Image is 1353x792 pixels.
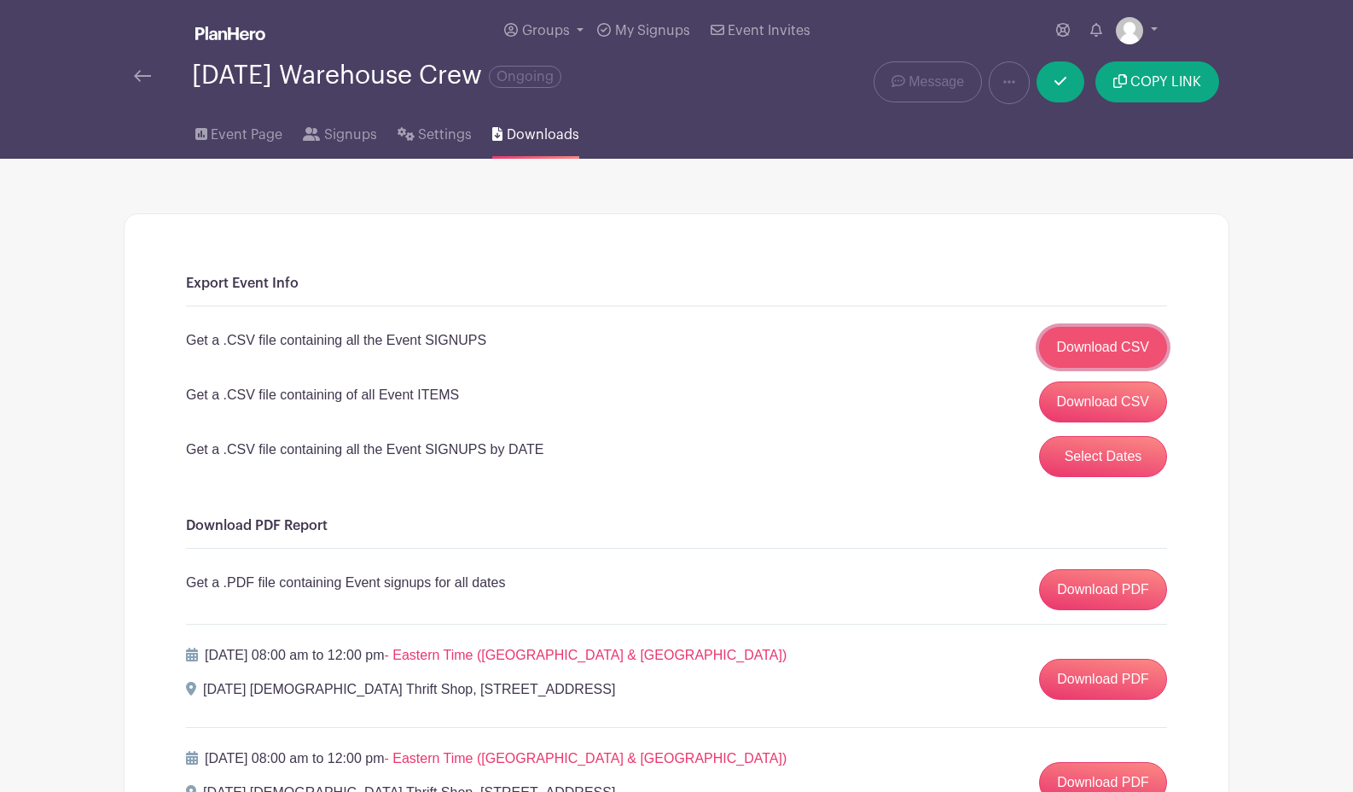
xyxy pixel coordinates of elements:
a: Event Page [195,104,282,159]
span: - Eastern Time ([GEOGRAPHIC_DATA] & [GEOGRAPHIC_DATA]) [384,751,787,766]
p: [DATE] 08:00 am to 12:00 pm [205,645,787,666]
a: Download PDF [1039,659,1167,700]
span: Downloads [507,125,579,145]
span: - Eastern Time ([GEOGRAPHIC_DATA] & [GEOGRAPHIC_DATA]) [384,648,787,662]
span: Ongoing [489,66,561,88]
span: Settings [418,125,472,145]
h6: Export Event Info [186,276,1167,292]
span: Signups [324,125,377,145]
img: back-arrow-29a5d9b10d5bd6ae65dc969a981735edf675c4d7a1fe02e03b50dbd4ba3cdb55.svg [134,70,151,82]
a: Download PDF [1039,569,1167,610]
a: Message [874,61,982,102]
div: [DATE] Warehouse Crew [192,61,561,90]
span: My Signups [615,24,690,38]
a: Download CSV [1039,381,1168,422]
a: Download CSV [1039,327,1168,368]
span: Message [909,72,964,92]
span: Event Page [211,125,282,145]
a: Downloads [492,104,578,159]
a: Settings [398,104,472,159]
h6: Download PDF Report [186,518,1167,534]
img: logo_white-6c42ec7e38ccf1d336a20a19083b03d10ae64f83f12c07503d8b9e83406b4c7d.svg [195,26,265,40]
p: Get a .CSV file containing all the Event SIGNUPS [186,330,486,351]
span: Groups [522,24,570,38]
button: Select Dates [1039,436,1167,477]
a: Signups [303,104,376,159]
span: COPY LINK [1130,75,1201,89]
button: COPY LINK [1095,61,1219,102]
p: [DATE] 08:00 am to 12:00 pm [205,748,787,769]
span: Event Invites [728,24,810,38]
p: Get a .PDF file containing Event signups for all dates [186,573,505,593]
img: default-ce2991bfa6775e67f084385cd625a349d9dcbb7a52a09fb2fda1e96e2d18dcdb.png [1116,17,1143,44]
p: Get a .CSV file containing of all Event ITEMS [186,385,459,405]
p: Get a .CSV file containing all the Event SIGNUPS by DATE [186,440,543,460]
p: [DATE] [DEMOGRAPHIC_DATA] Thrift Shop, [STREET_ADDRESS] [203,679,615,700]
